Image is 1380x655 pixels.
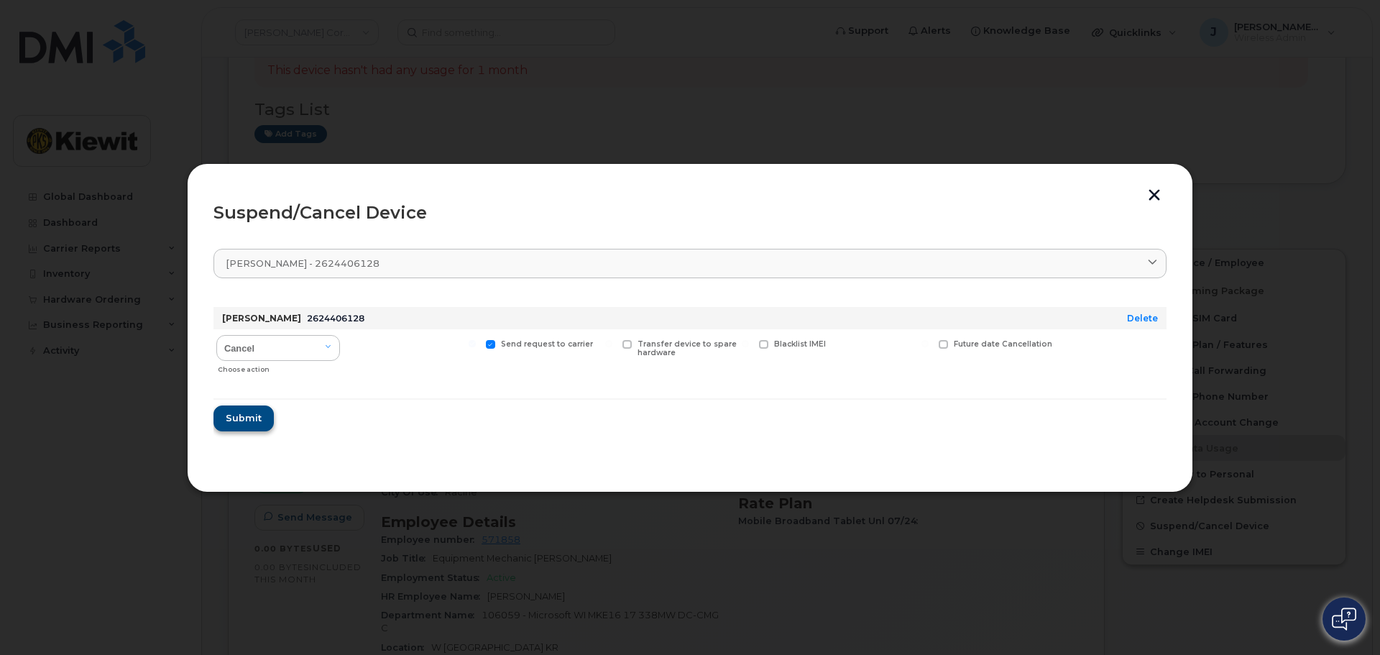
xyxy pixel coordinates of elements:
[1332,608,1356,631] img: Open chat
[638,339,737,358] span: Transfer device to spare hardware
[469,340,476,347] input: Send request to carrier
[218,358,340,375] div: Choose action
[742,340,749,347] input: Blacklist IMEI
[501,339,593,349] span: Send request to carrier
[605,340,612,347] input: Transfer device to spare hardware
[1127,313,1158,324] a: Delete
[921,340,929,347] input: Future date Cancellation
[213,249,1167,278] a: [PERSON_NAME] - 2624406128
[213,204,1167,221] div: Suspend/Cancel Device
[954,339,1052,349] span: Future date Cancellation
[774,339,826,349] span: Blacklist IMEI
[307,313,364,324] span: 2624406128
[226,257,379,270] span: [PERSON_NAME] - 2624406128
[222,313,301,324] strong: [PERSON_NAME]
[226,411,262,425] span: Submit
[213,406,274,431] button: Submit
